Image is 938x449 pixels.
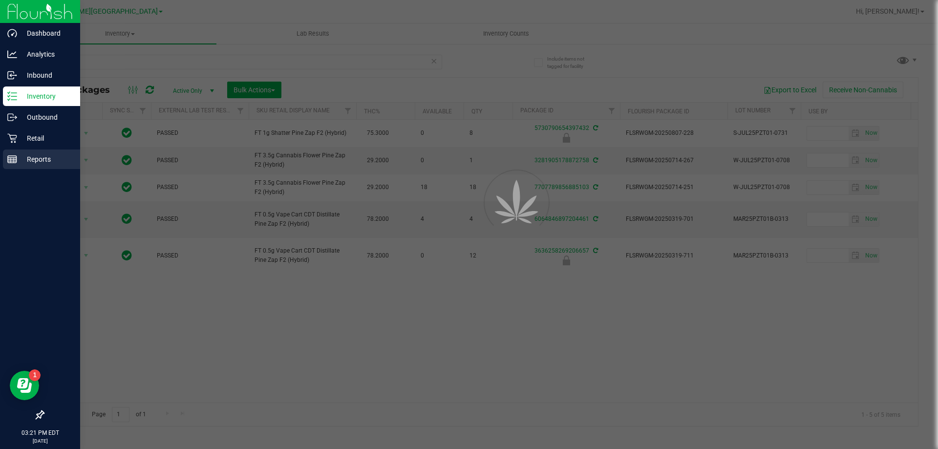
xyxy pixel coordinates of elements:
p: Inbound [17,69,76,81]
p: [DATE] [4,437,76,445]
p: Reports [17,153,76,165]
inline-svg: Analytics [7,49,17,59]
inline-svg: Reports [7,154,17,164]
iframe: Resource center [10,371,39,400]
inline-svg: Inventory [7,91,17,101]
p: Retail [17,132,76,144]
iframe: Resource center unread badge [29,369,41,381]
p: Analytics [17,48,76,60]
p: 03:21 PM EDT [4,428,76,437]
p: Outbound [17,111,76,123]
inline-svg: Dashboard [7,28,17,38]
p: Dashboard [17,27,76,39]
p: Inventory [17,90,76,102]
inline-svg: Inbound [7,70,17,80]
inline-svg: Retail [7,133,17,143]
inline-svg: Outbound [7,112,17,122]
